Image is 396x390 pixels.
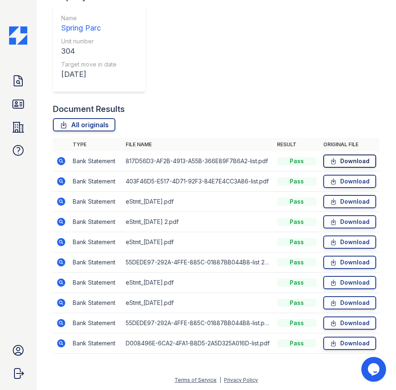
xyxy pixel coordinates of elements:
td: Bank Statement [69,151,122,171]
td: eStmt_[DATE].pdf [122,192,274,212]
a: Download [323,175,376,188]
div: Pass [277,278,317,287]
th: Original file [320,138,379,151]
div: Pass [277,177,317,185]
td: eStmt_[DATE].pdf [122,273,274,293]
div: Name [61,14,117,22]
a: Terms of Service [174,377,217,383]
a: Download [323,256,376,269]
td: 817D56D3-AF2B-4913-A55B-366E89F7B6A2-list.pdf [122,151,274,171]
td: Bank Statement [69,192,122,212]
div: [DATE] [61,69,117,80]
td: Bank Statement [69,252,122,273]
a: Download [323,296,376,309]
div: Pass [277,157,317,165]
td: Bank Statement [69,293,122,313]
div: 304 [61,45,117,57]
td: eStmt_[DATE].pdf [122,293,274,313]
th: Result [274,138,320,151]
td: Bank Statement [69,333,122,354]
div: Pass [277,319,317,327]
a: Name Spring Parc [61,14,117,34]
a: Download [323,195,376,208]
a: Download [323,215,376,228]
td: 403F46D5-E517-4D71-92F3-84E7E4CC3A86-list.pdf [122,171,274,192]
div: Pass [277,218,317,226]
div: Target move in date [61,60,117,69]
td: Bank Statement [69,171,122,192]
th: File name [122,138,274,151]
div: Pass [277,197,317,206]
div: Unit number [61,37,117,45]
a: Privacy Policy [224,377,258,383]
a: All originals [53,118,115,131]
a: Download [323,155,376,168]
td: Bank Statement [69,212,122,232]
a: Download [323,337,376,350]
td: Bank Statement [69,313,122,333]
div: Pass [277,339,317,347]
td: 55DEDE97-292A-4FFE-885C-01887BB044B8-list.pdf [122,313,274,333]
td: eStmt_[DATE] 2.pdf [122,212,274,232]
td: Bank Statement [69,232,122,252]
div: Spring Parc [61,22,117,34]
div: Document Results [53,103,125,115]
td: 55DEDE97-292A-4FFE-885C-01887BB044B8-list 2.pdf [122,252,274,273]
div: Pass [277,238,317,246]
div: | [219,377,221,383]
div: Pass [277,258,317,266]
th: Type [69,138,122,151]
a: Download [323,276,376,289]
td: D008496E-6CA2-4FA1-B8D5-2A5D325A016D-list.pdf [122,333,274,354]
td: Bank Statement [69,273,122,293]
a: Download [323,235,376,249]
td: eStmt_[DATE].pdf [122,232,274,252]
a: Download [323,316,376,330]
iframe: chat widget [361,357,388,382]
img: CE_Icon_Blue-c292c112584629df590d857e76928e9f676e5b41ef8f769ba2f05ee15b207248.png [9,26,27,45]
div: Pass [277,299,317,307]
